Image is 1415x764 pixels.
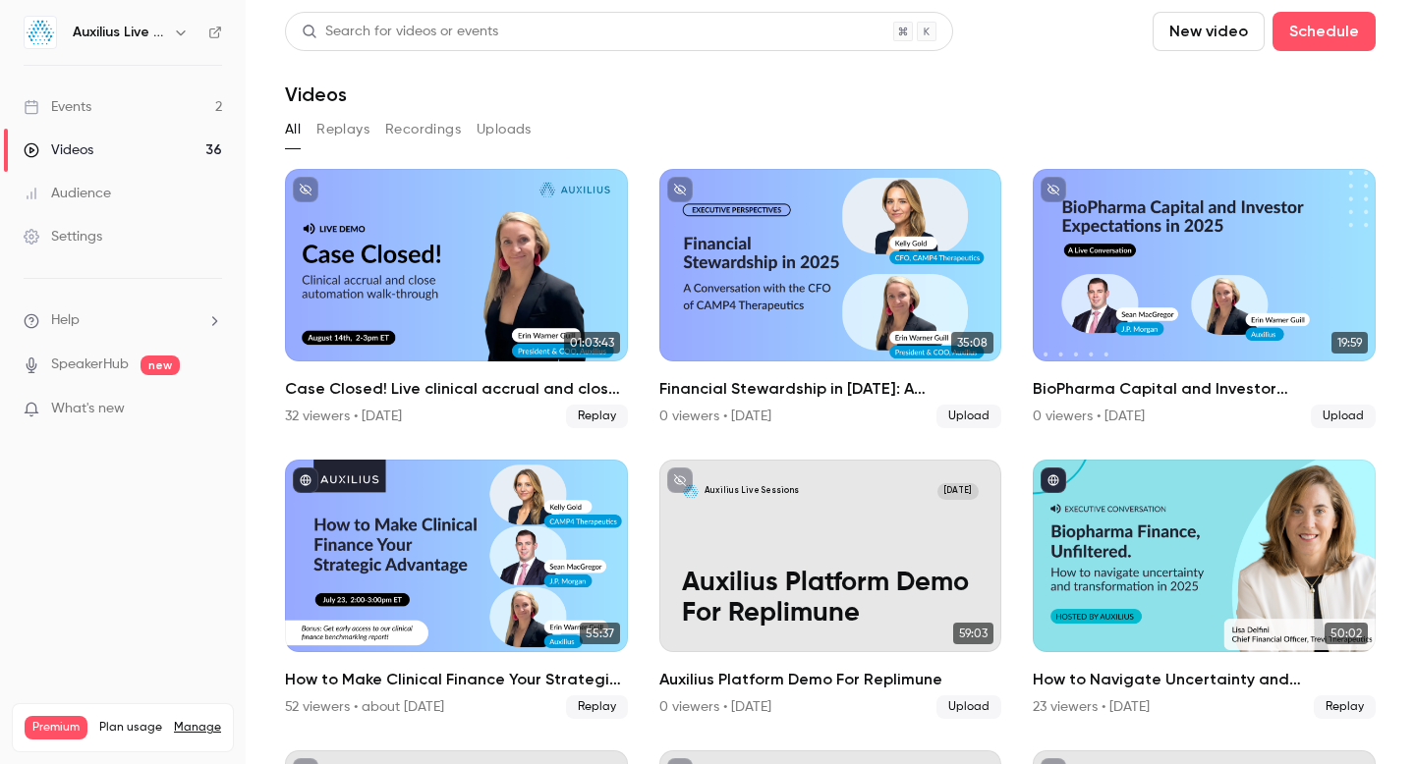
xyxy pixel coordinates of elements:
[659,169,1002,428] a: 35:08Financial Stewardship in [DATE]: A Conversation with the CFO of CAMP4 Therapeutics0 viewers ...
[51,399,125,419] span: What's new
[285,460,628,719] li: How to Make Clinical Finance Your Strategic Advantage
[1153,12,1265,51] button: New video
[198,401,222,418] iframe: Noticeable Trigger
[951,332,993,354] span: 35:08
[24,140,93,160] div: Videos
[937,483,979,500] span: [DATE]
[936,695,1001,719] span: Upload
[1033,169,1376,428] a: 19:59BioPharma Capital and Investor Expectations in [DATE]0 viewers • [DATE]Upload
[682,568,979,629] p: Auxilius Platform Demo For Replimune
[293,467,318,493] button: published
[24,227,102,246] div: Settings
[51,310,80,331] span: Help
[667,177,693,202] button: unpublished
[566,405,628,428] span: Replay
[24,184,111,203] div: Audience
[580,623,620,644] span: 55:37
[316,114,369,145] button: Replays
[1033,377,1376,401] h2: BioPharma Capital and Investor Expectations in [DATE]
[285,12,1376,752] section: Videos
[659,697,771,717] div: 0 viewers • [DATE]
[285,668,628,691] h2: How to Make Clinical Finance Your Strategic Advantage
[659,377,1002,401] h2: Financial Stewardship in [DATE]: A Conversation with the CFO of CAMP4 Therapeutics
[1033,460,1376,719] li: How to Navigate Uncertainty and Transformation in 2025
[285,460,628,719] a: 55:37How to Make Clinical Finance Your Strategic Advantage52 viewers • about [DATE]Replay
[51,355,129,375] a: SpeakerHub
[99,720,162,736] span: Plan usage
[285,82,347,106] h1: Videos
[73,23,165,42] h6: Auxilius Live Sessions
[1311,405,1376,428] span: Upload
[285,114,301,145] button: All
[1041,467,1066,493] button: published
[659,460,1002,719] li: Auxilius Platform Demo For Replimune
[667,467,693,493] button: unpublished
[1033,407,1145,426] div: 0 viewers • [DATE]
[1033,169,1376,428] li: BioPharma Capital and Investor Expectations in 2025
[141,355,180,375] span: new
[659,668,1002,691] h2: Auxilius Platform Demo For Replimune
[293,177,318,202] button: unpublished
[705,485,799,497] p: Auxilius Live Sessions
[24,310,222,331] li: help-dropdown-opener
[1331,332,1368,354] span: 19:59
[659,460,1002,719] a: Auxilius Platform Demo For ReplimuneAuxilius Live Sessions[DATE]Auxilius Platform Demo For Replim...
[24,97,91,117] div: Events
[174,720,221,736] a: Manage
[1033,668,1376,691] h2: How to Navigate Uncertainty and Transformation in [DATE]
[285,697,444,717] div: 52 viewers • about [DATE]
[385,114,461,145] button: Recordings
[936,405,1001,428] span: Upload
[564,332,620,354] span: 01:03:43
[1033,697,1150,717] div: 23 viewers • [DATE]
[302,22,498,42] div: Search for videos or events
[25,716,87,739] span: Premium
[285,377,628,401] h2: Case Closed! Live clinical accrual and close walkthrough
[1033,460,1376,719] a: 50:02How to Navigate Uncertainty and Transformation in [DATE]23 viewers • [DATE]Replay
[1314,695,1376,719] span: Replay
[659,169,1002,428] li: Financial Stewardship in 2025: A Conversation with the CFO of CAMP4 Therapeutics
[659,407,771,426] div: 0 viewers • [DATE]
[25,17,56,48] img: Auxilius Live Sessions
[1325,623,1368,644] span: 50:02
[285,169,628,428] li: Case Closed! Live clinical accrual and close walkthrough
[1273,12,1376,51] button: Schedule
[1041,177,1066,202] button: unpublished
[285,407,402,426] div: 32 viewers • [DATE]
[953,623,993,644] span: 59:03
[566,695,628,719] span: Replay
[477,114,532,145] button: Uploads
[285,169,628,428] a: 01:03:43Case Closed! Live clinical accrual and close walkthrough32 viewers • [DATE]Replay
